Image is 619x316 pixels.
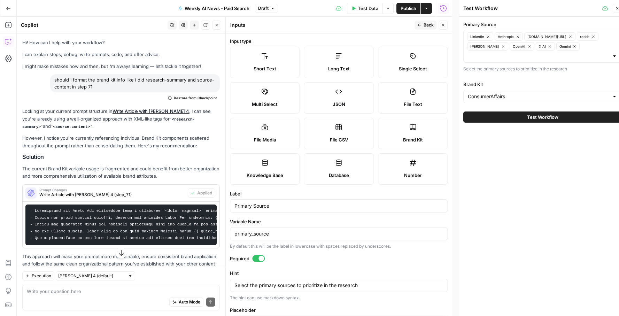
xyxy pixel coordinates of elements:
span: Test Data [358,5,378,12]
span: Anthropic [498,34,514,39]
span: Write Article with [PERSON_NAME] 4 (step_71) [39,192,185,198]
code: <source-content> [51,125,92,129]
span: LinkedIn [470,34,484,39]
label: Label [230,190,448,197]
p: This approach will make your prompt more maintainable, ensure consistent brand application, and f... [22,253,220,275]
p: I might make mistakes now and then, but I’m always learning — let’s tackle it together! [22,63,220,70]
p: Hi! How can I help with your workflow? [22,39,220,46]
button: Publish [396,3,420,14]
button: Back [415,21,436,30]
button: Weekly AI News - Paid Search [174,3,254,14]
input: Claude Sonnet 4 (default) [58,272,125,279]
span: Test Workflow [527,114,558,121]
textarea: Select the primary sources to prioritize in the research [234,282,443,289]
span: Single Select [399,65,427,72]
span: OpenAI [513,44,525,49]
span: Knowledge Base [247,172,283,179]
textarea: Inputs [230,22,246,29]
p: Looking at your current prompt structure in , I can see you're already using a well-organized app... [22,108,220,130]
button: OpenAI [510,42,534,51]
label: Hint [230,270,448,277]
span: Database [329,172,349,179]
span: Number [404,172,422,179]
button: Gemini [556,42,580,51]
span: Long Text [328,65,350,72]
p: I can explain steps, debug, write prompts, code, and offer advice. [22,51,220,58]
span: Short Text [254,65,276,72]
span: Auto Mode [179,299,200,305]
span: Restore from Checkpoint [174,95,217,101]
div: By default this will be the label in lowercase with spaces replaced by underscores. [230,243,448,249]
span: File CSV [330,136,348,143]
span: Applied [197,190,212,196]
span: Brand Kit [403,136,423,143]
button: Test Data [347,3,382,14]
div: The hint can use markdown syntax. [230,295,448,301]
button: Auto Mode [169,298,203,307]
button: Anthropic [495,32,523,41]
div: should i format the brand kit info like i did research-summary and source-content in step 71 [50,74,220,92]
input: Input Label [234,202,443,209]
code: <research-summary> [22,117,195,129]
span: Draft [258,5,269,11]
span: Prompt Changes [39,188,185,192]
button: X AI [536,42,555,51]
label: Required [230,255,448,262]
span: Gemini [559,44,571,49]
button: reddit [577,32,598,41]
span: [PERSON_NAME] [470,44,499,49]
span: Publish [401,5,416,12]
a: Write Article with [PERSON_NAME] 4 [113,108,189,114]
span: Execution [32,273,51,279]
p: The current Brand Kit variable usage is fragmented and could benefit from better organization and... [22,165,220,180]
span: reddit [580,34,589,39]
h2: Solution [22,154,220,160]
span: [DOMAIN_NAME][URL] [527,34,566,39]
label: Placeholder [230,307,448,314]
span: X AI [539,44,546,49]
button: Draft [255,4,278,13]
span: File Media [254,136,276,143]
div: Copilot [21,22,165,29]
p: However, I notice you're currently referencing individual Brand Kit components scattered througho... [22,134,220,149]
button: [PERSON_NAME] [467,42,508,51]
label: Variable Name [230,218,448,225]
span: Multi Select [252,101,278,108]
button: Applied [188,188,215,198]
input: ConsumerAffairs [468,93,609,100]
button: LinkedIn [467,32,493,41]
span: Back [424,22,434,28]
span: JSON [333,101,345,108]
label: Input type [230,38,448,45]
button: [DOMAIN_NAME][URL] [524,32,575,41]
input: primary_source [234,230,443,237]
button: Execution [22,271,54,280]
button: Restore from Checkpoint [165,94,220,102]
span: File Text [404,101,422,108]
span: Weekly AI News - Paid Search [185,5,249,12]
